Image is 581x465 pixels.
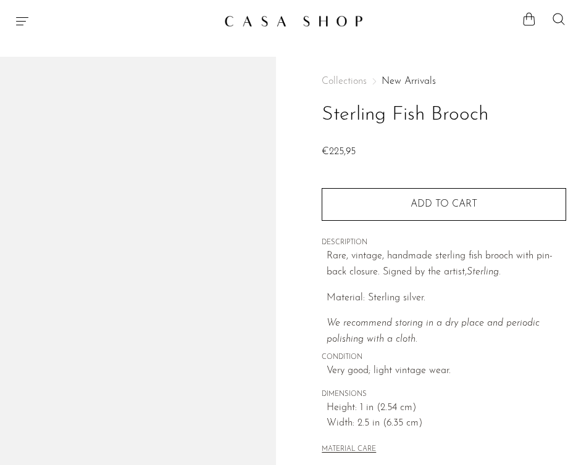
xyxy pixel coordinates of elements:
[322,99,566,131] h1: Sterling Fish Brooch
[322,76,367,86] span: Collections
[322,237,566,249] span: DESCRIPTION
[322,445,376,455] button: MATERIAL CARE
[327,249,566,280] p: Rare, vintage, handmade sterling fish brooch with pin-back closure. Signed by the artist,
[322,188,566,220] button: Add to cart
[322,147,356,157] span: €225,95
[15,14,30,28] button: Menu
[327,400,566,416] span: Height: 1 in (2.54 cm)
[411,199,477,209] span: Add to cart
[382,76,436,86] a: New Arrivals
[327,290,566,307] p: Material: Sterling silver.
[322,76,566,86] nav: Breadcrumbs
[327,416,566,432] span: Width: 2.5 in (6.35 cm)
[322,352,566,363] span: CONDITION
[322,389,566,400] span: DIMENSIONS
[327,318,540,344] i: We recommend storing in a dry place and periodic polishing with a cloth.
[327,363,566,379] span: Very good; light vintage wear.
[467,267,501,277] em: Sterling.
